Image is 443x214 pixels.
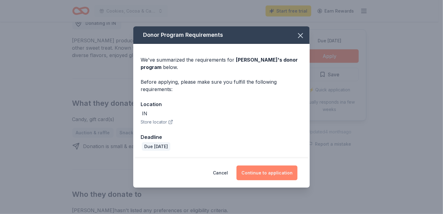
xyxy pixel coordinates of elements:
[141,56,302,71] div: We've summarized the requirements for below.
[133,26,310,44] div: Donor Program Requirements
[141,78,302,93] div: Before applying, please make sure you fulfill the following requirements:
[142,110,147,117] div: IN
[141,133,302,141] div: Deadline
[142,142,170,151] div: Due [DATE]
[141,118,173,126] button: Store locator
[237,166,297,180] button: Continue to application
[213,166,228,180] button: Cancel
[141,100,302,108] div: Location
